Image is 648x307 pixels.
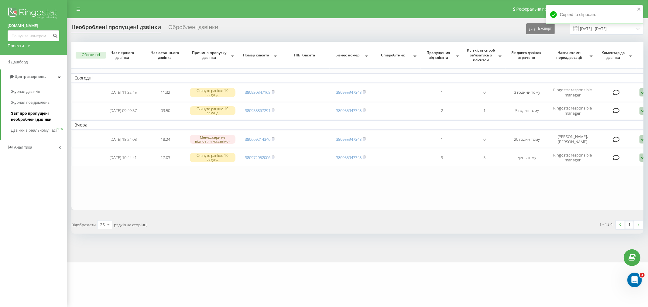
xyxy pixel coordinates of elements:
td: 1 [421,131,463,148]
a: 1 [625,221,634,229]
button: Експорт [526,23,555,34]
span: Реферальна програма [516,7,561,12]
td: 11:32 [144,84,187,101]
td: 09:50 [144,102,187,119]
span: Кількість спроб зв'язатись з клієнтом [466,48,497,62]
div: Необроблені пропущені дзвінки [71,24,161,33]
a: 380955947348 [336,108,362,113]
a: Журнал дзвінків [11,86,67,97]
div: Проекти [8,43,24,49]
img: Ringostat logo [8,6,59,21]
a: 380930347165 [245,89,270,95]
span: Аналiтика [14,145,32,150]
span: Час першого дзвінка [107,50,139,60]
a: Центр звернень [1,69,67,84]
div: Оброблені дзвінки [168,24,218,33]
a: [DOMAIN_NAME] [8,23,59,29]
button: close [637,7,641,12]
input: Пошук за номером [8,30,59,41]
a: 380972052006 [245,155,270,160]
span: Номер клієнта [242,53,273,58]
a: Журнал повідомлень [11,97,67,108]
td: Ringostat responsible manager [548,149,597,166]
span: Центр звернень [15,74,46,79]
td: 2 [421,102,463,119]
a: 380938867291 [245,108,270,113]
span: Відображати [71,222,96,228]
div: Copied to clipboard! [546,5,643,24]
div: Скинуто раніше 10 секунд [190,106,235,115]
span: ПІБ Клієнта [286,53,324,58]
td: [DATE] 09:49:37 [102,102,144,119]
span: Дзвінки в реальному часі [11,127,57,133]
td: [DATE] 10:44:41 [102,149,144,166]
span: Коментар до дзвінка [600,50,628,60]
span: Пропущених від клієнта [424,50,455,60]
td: 0 [463,84,506,101]
td: 1 [421,84,463,101]
div: 1 - 4 з 4 [600,221,613,227]
span: Співробітник [375,53,412,58]
td: 3 години тому [506,84,548,101]
span: Дашборд [11,60,28,64]
span: Час останнього дзвінка [149,50,182,60]
td: [PERSON_NAME], [PERSON_NAME] [548,131,597,148]
div: Скинуто раніше 10 секунд [190,153,235,162]
td: 20 годин тому [506,131,548,148]
td: 5 [463,149,506,166]
td: 17:03 [144,149,187,166]
td: 1 [463,102,506,119]
a: 380955947348 [336,155,362,160]
span: рядків на сторінці [114,222,147,228]
span: Звіт про пропущені необроблені дзвінки [11,110,64,123]
td: день тому [506,149,548,166]
div: Менеджери не відповіли на дзвінок [190,135,235,144]
iframe: Intercom live chat [627,273,642,287]
td: [DATE] 18:24:08 [102,131,144,148]
a: Дзвінки в реальному часіNEW [11,125,67,136]
span: 3 [640,273,645,278]
a: 380955947348 [336,89,362,95]
div: Скинуто раніше 10 секунд [190,88,235,97]
td: Ringostat responsible manager [548,84,597,101]
td: [DATE] 11:32:45 [102,84,144,101]
a: Звіт про пропущені необроблені дзвінки [11,108,67,125]
a: 380669214346 [245,137,270,142]
div: 25 [100,222,105,228]
span: Як довго дзвінок втрачено [511,50,543,60]
span: Назва схеми переадресації [551,50,588,60]
td: 0 [463,131,506,148]
span: Журнал повідомлень [11,100,50,106]
td: Ringostat responsible manager [548,102,597,119]
td: 18:24 [144,131,187,148]
a: 380955947348 [336,137,362,142]
span: Бізнес номер [333,53,364,58]
td: 3 [421,149,463,166]
button: Обрати всі [76,52,106,59]
span: Причина пропуску дзвінка [190,50,230,60]
span: Журнал дзвінків [11,89,40,95]
td: 5 годин тому [506,102,548,119]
